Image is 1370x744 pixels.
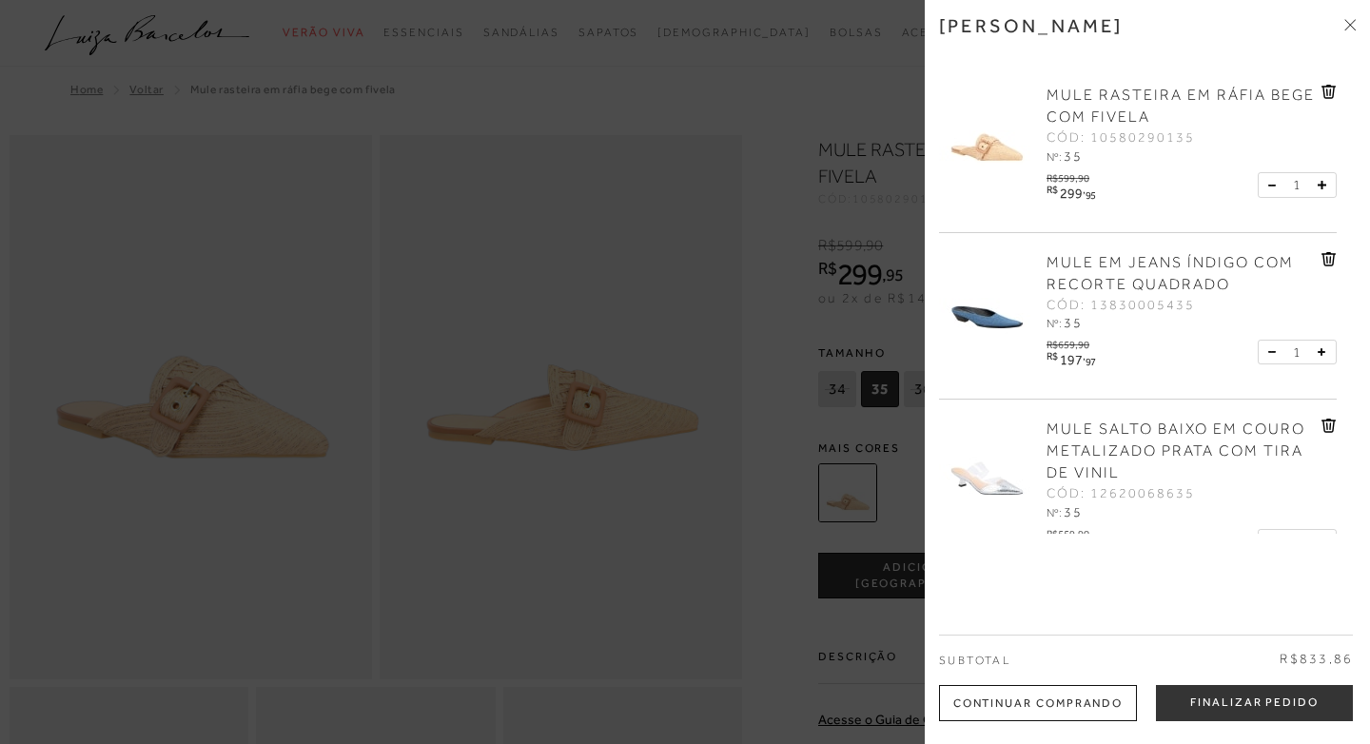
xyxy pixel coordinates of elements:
span: R$833,86 [1280,650,1353,669]
span: Nº: [1047,317,1062,330]
a: MULE EM JEANS ÍNDIGO COM RECORTE QUADRADO [1047,252,1317,296]
span: 1 [1293,343,1301,362]
span: Subtotal [939,654,1010,667]
i: R$ [1047,185,1057,195]
span: 35 [1064,148,1083,164]
span: CÓD: 10580290135 [1047,128,1195,147]
a: MULE RASTEIRA EM RÁFIA BEGE COM FIVELA [1047,85,1317,128]
span: 1 [1293,175,1301,195]
i: , [1083,185,1096,195]
div: R$599,90 [1047,167,1099,184]
span: Nº: [1047,150,1062,164]
img: MULE RASTEIRA EM RÁFIA BEGE COM FIVELA [939,85,1034,180]
span: 95 [1086,189,1096,201]
span: 35 [1064,315,1083,330]
i: R$ [1047,351,1057,362]
span: Nº: [1047,506,1062,519]
button: Finalizar Pedido [1156,685,1353,721]
img: MULE SALTO BAIXO EM COURO METALIZADO PRATA COM TIRA DE VINIL [939,419,1034,514]
span: 35 [1064,504,1083,519]
span: MULE EM JEANS ÍNDIGO COM RECORTE QUADRADO [1047,254,1294,293]
div: Continuar Comprando [939,685,1137,721]
span: 197 [1060,352,1083,367]
span: 299 [1060,186,1083,201]
h3: [PERSON_NAME] [939,14,1124,37]
div: R$659,90 [1047,334,1099,350]
span: 97 [1086,356,1096,367]
span: 1 [1293,531,1301,551]
span: MULE SALTO BAIXO EM COURO METALIZADO PRATA COM TIRA DE VINIL [1047,421,1305,481]
span: CÓD: 13830005435 [1047,296,1195,315]
i: , [1083,351,1096,362]
span: MULE RASTEIRA EM RÁFIA BEGE COM FIVELA [1047,87,1315,126]
span: CÓD: 12620068635 [1047,484,1195,503]
img: MULE EM JEANS ÍNDIGO COM RECORTE QUADRADO [939,252,1034,347]
a: MULE SALTO BAIXO EM COURO METALIZADO PRATA COM TIRA DE VINIL [1047,419,1317,484]
div: R$559,90 [1047,523,1099,539]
